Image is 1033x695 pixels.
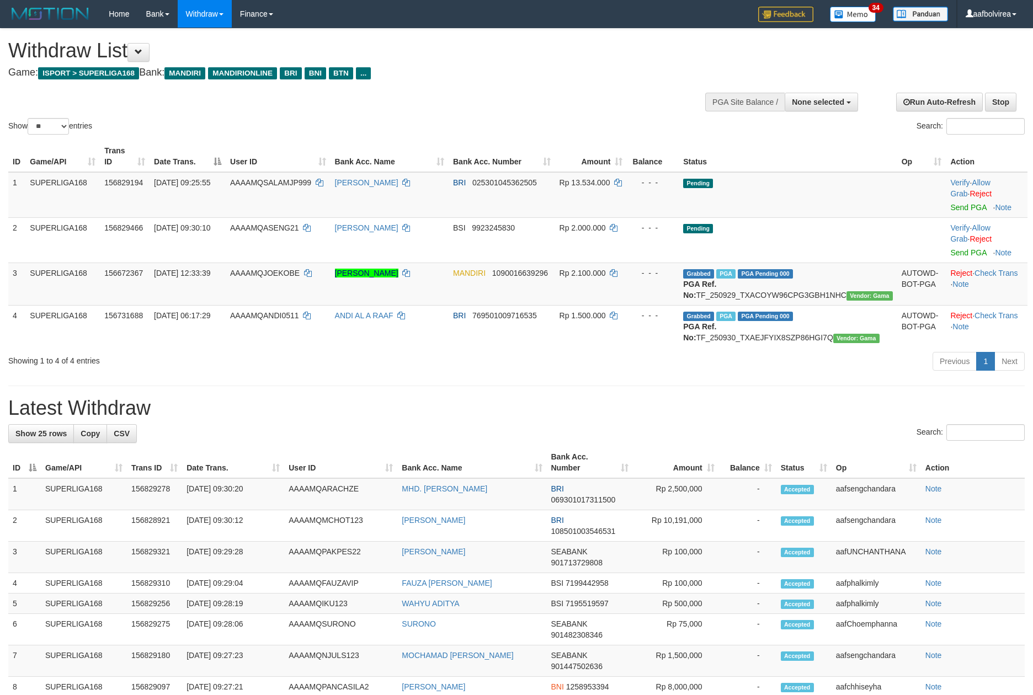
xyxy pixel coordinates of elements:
td: 6 [8,614,41,645]
td: · · [946,263,1027,305]
th: User ID: activate to sort column ascending [284,447,397,478]
td: · · [946,305,1027,347]
td: 4 [8,573,41,594]
span: Copy 901447502636 to clipboard [551,662,603,671]
td: - [719,614,776,645]
td: SUPERLIGA168 [41,573,127,594]
span: MANDIRIONLINE [208,67,277,79]
a: Show 25 rows [8,424,74,443]
td: 3 [8,263,25,305]
th: Status [679,141,897,172]
span: Rp 2.100.000 [560,269,606,277]
a: [PERSON_NAME] [402,516,465,525]
span: Marked by aafsengchandara [716,269,736,279]
span: Rp 1.500.000 [560,311,606,320]
td: 156829278 [127,478,182,510]
td: 156829180 [127,645,182,677]
h1: Withdraw List [8,40,678,62]
span: Grabbed [683,312,714,321]
td: Rp 10,191,000 [633,510,719,542]
a: Check Trans [975,311,1018,320]
a: Note [925,547,942,556]
span: Vendor URL: https://trx31.1velocity.biz [833,334,880,343]
span: Accepted [781,579,814,589]
span: PGA Pending [738,269,793,279]
a: Next [994,352,1025,371]
span: 156829194 [104,178,143,187]
span: Copy 7199442958 to clipboard [566,579,609,587]
td: Rp 75,000 [633,614,719,645]
td: TF_250930_TXAEJFYIX8SZP86HGI7Q [679,305,897,347]
a: Run Auto-Refresh [896,93,983,111]
th: Amount: activate to sort column ascending [555,141,627,172]
a: Allow Grab [950,223,990,243]
td: 156829310 [127,573,182,594]
th: User ID: activate to sort column ascending [226,141,331,172]
td: 1 [8,172,25,218]
span: Accepted [781,516,814,526]
th: Trans ID: activate to sort column ascending [127,447,182,478]
button: None selected [785,93,858,111]
span: BTN [329,67,353,79]
td: AAAAMQPAKPES22 [284,542,397,573]
th: Op: activate to sort column ascending [832,447,921,478]
span: AAAAMQASENG21 [230,223,299,232]
span: Accepted [781,600,814,609]
td: [DATE] 09:28:19 [182,594,284,614]
span: BSI [551,599,564,608]
th: Game/API: activate to sort column ascending [25,141,100,172]
span: [DATE] 09:30:10 [154,223,210,232]
span: Copy 9923245830 to clipboard [472,223,515,232]
td: 1 [8,478,41,510]
a: Note [925,619,942,628]
a: [PERSON_NAME] [402,682,465,691]
span: Copy [81,429,100,438]
td: 3 [8,542,41,573]
td: AUTOWD-BOT-PGA [897,305,946,347]
a: MHD. [PERSON_NAME] [402,484,487,493]
td: Rp 500,000 [633,594,719,614]
span: ISPORT > SUPERLIGA168 [38,67,139,79]
a: FAUZA [PERSON_NAME] [402,579,492,587]
a: WAHYU ADITYA [402,599,459,608]
span: SEABANK [551,651,588,660]
span: Accepted [781,620,814,629]
a: Note [925,516,942,525]
td: [DATE] 09:30:12 [182,510,284,542]
td: SUPERLIGA168 [25,305,100,347]
td: [DATE] 09:27:23 [182,645,284,677]
img: Feedback.jpg [758,7,813,22]
span: Copy 108501003546531 to clipboard [551,527,616,536]
span: 156829466 [104,223,143,232]
input: Search: [946,424,1025,441]
th: Bank Acc. Number: activate to sort column ascending [547,447,633,478]
span: AAAAMQSALAMJP999 [230,178,311,187]
td: aafphalkimly [832,594,921,614]
th: Op: activate to sort column ascending [897,141,946,172]
td: AAAAMQNJULS123 [284,645,397,677]
a: SURONO [402,619,435,628]
th: Amount: activate to sort column ascending [633,447,719,478]
a: Send PGA [950,248,986,257]
span: Copy 069301017311500 to clipboard [551,495,616,504]
span: BSI [453,223,466,232]
td: - [719,573,776,594]
span: Accepted [781,651,814,661]
span: BRI [551,484,564,493]
td: aafsengchandara [832,645,921,677]
span: Copy 769501009716535 to clipboard [472,311,537,320]
span: SEABANK [551,619,588,628]
b: PGA Ref. No: [683,322,716,342]
span: · [950,223,990,243]
span: Copy 025301045362505 to clipboard [472,178,537,187]
span: BRI [453,311,466,320]
td: · · [946,217,1027,263]
span: CSV [114,429,130,438]
td: SUPERLIGA168 [41,510,127,542]
td: aafUNCHANTHANA [832,542,921,573]
span: Copy 7195519597 to clipboard [566,599,609,608]
a: Check Trans [975,269,1018,277]
td: AAAAMQIKU123 [284,594,397,614]
th: Date Trans.: activate to sort column descending [150,141,226,172]
td: - [719,478,776,510]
